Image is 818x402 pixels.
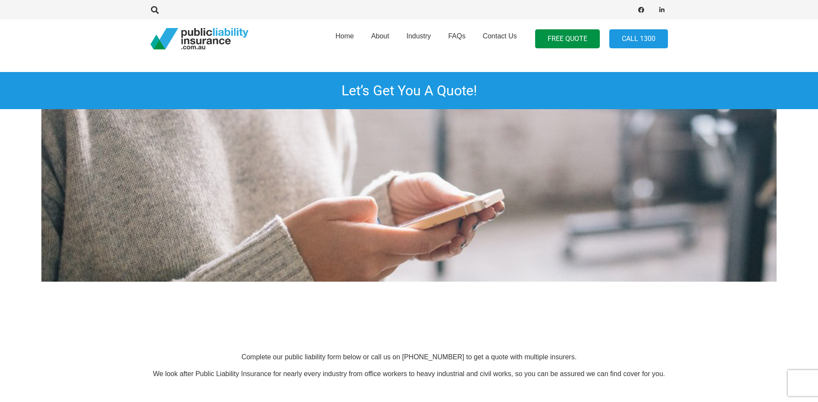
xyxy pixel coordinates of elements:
a: pli_logotransparent [150,28,248,50]
a: About [363,17,398,61]
span: About [371,32,389,40]
a: Home [327,17,363,61]
p: Complete our public liability form below or call us on [PHONE_NUMBER] to get a quote with multipl... [150,352,668,362]
img: aig [558,282,602,325]
a: FREE QUOTE [535,29,600,49]
a: Industry [398,17,439,61]
a: Contact Us [474,17,525,61]
img: Public liability insurance quote [41,109,777,282]
a: FAQs [439,17,474,61]
span: Industry [406,32,431,40]
a: Search [147,6,164,14]
a: LinkedIn [656,4,668,16]
p: We look after Public Liability Insurance for nearly every industry from office workers to heavy i... [150,369,668,379]
span: Contact Us [483,32,517,40]
a: Call 1300 [609,29,668,49]
img: lloyds [13,282,56,325]
span: FAQs [448,32,465,40]
a: Facebook [635,4,647,16]
img: cgu [149,282,192,325]
img: allianz [422,282,465,325]
span: Home [335,32,354,40]
img: Vero [695,282,738,325]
